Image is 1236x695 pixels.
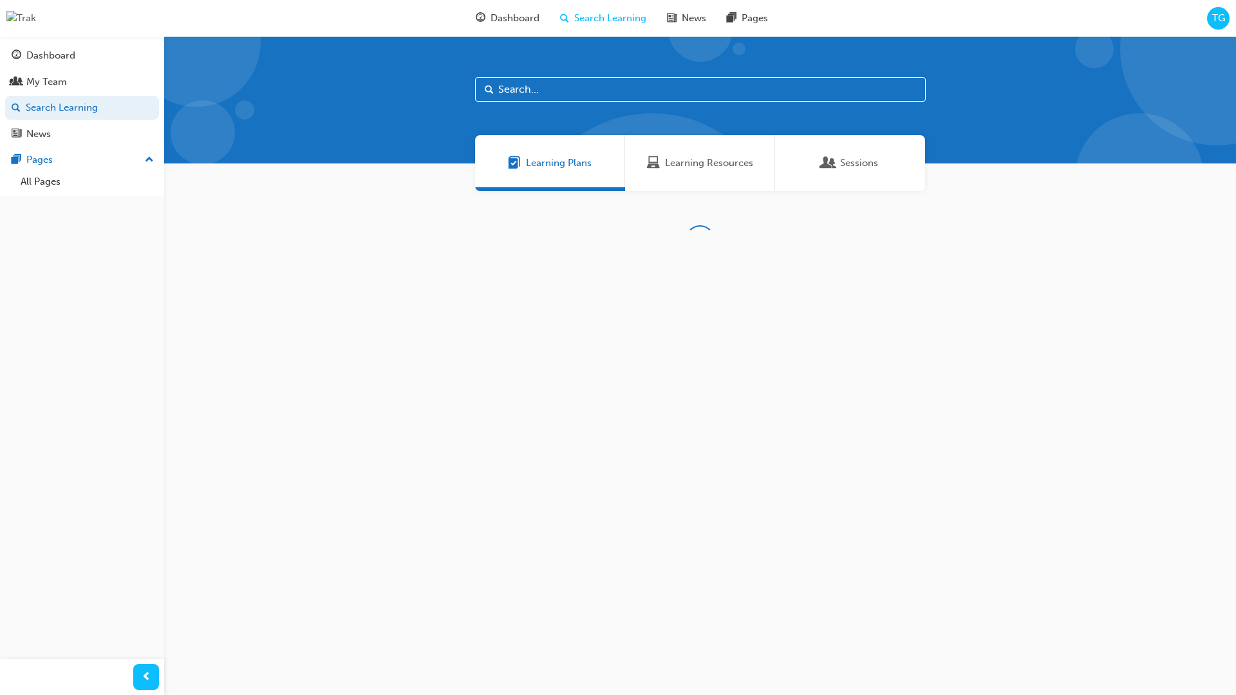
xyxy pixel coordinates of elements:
[716,5,778,32] a: pages-iconPages
[12,77,21,88] span: people-icon
[625,135,775,191] a: Learning ResourcesLearning Resources
[476,10,485,26] span: guage-icon
[667,10,677,26] span: news-icon
[465,5,550,32] a: guage-iconDashboard
[475,77,926,102] input: Search...
[5,70,159,94] a: My Team
[5,148,159,172] button: Pages
[727,10,736,26] span: pages-icon
[657,5,716,32] a: news-iconNews
[12,50,21,62] span: guage-icon
[145,152,154,169] span: up-icon
[775,135,925,191] a: SessionsSessions
[665,156,753,171] span: Learning Resources
[12,129,21,140] span: news-icon
[26,75,67,89] div: My Team
[526,156,592,171] span: Learning Plans
[508,156,521,171] span: Learning Plans
[574,11,646,26] span: Search Learning
[1207,7,1230,30] button: TG
[682,11,706,26] span: News
[5,96,159,120] a: Search Learning
[142,669,151,685] span: prev-icon
[550,5,657,32] a: search-iconSearch Learning
[647,156,660,171] span: Learning Resources
[15,172,159,192] a: All Pages
[26,127,51,142] div: News
[1212,11,1225,26] span: TG
[5,41,159,148] button: DashboardMy TeamSearch LearningNews
[12,154,21,166] span: pages-icon
[26,153,53,167] div: Pages
[822,156,835,171] span: Sessions
[5,44,159,68] a: Dashboard
[12,102,21,114] span: search-icon
[742,11,768,26] span: Pages
[485,82,494,97] span: Search
[475,135,625,191] a: Learning PlansLearning Plans
[840,156,878,171] span: Sessions
[5,122,159,146] a: News
[491,11,539,26] span: Dashboard
[6,11,36,26] img: Trak
[26,48,75,63] div: Dashboard
[560,10,569,26] span: search-icon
